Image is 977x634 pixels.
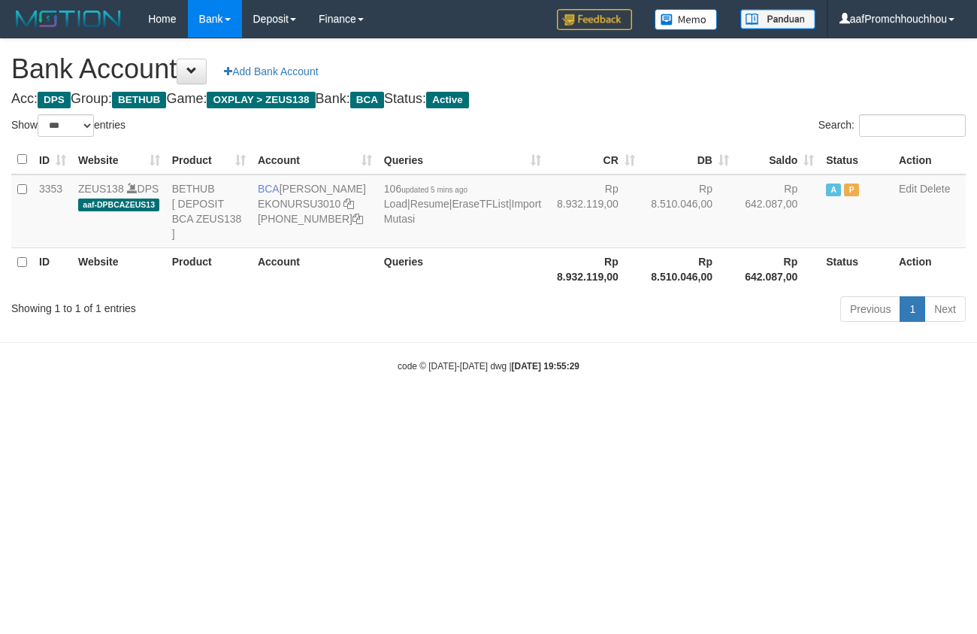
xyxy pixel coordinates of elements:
[641,145,735,174] th: DB: activate to sort column ascending
[214,59,328,84] a: Add Bank Account
[655,9,718,30] img: Button%20Memo.svg
[820,145,893,174] th: Status
[547,174,641,248] td: Rp 8.932.119,00
[11,114,126,137] label: Show entries
[258,198,341,210] a: EKONURSU3010
[252,174,378,248] td: [PERSON_NAME] [PHONE_NUMBER]
[398,361,579,372] small: code © [DATE]-[DATE] dwg |
[38,114,94,137] select: Showentries
[72,247,166,290] th: Website
[38,92,71,108] span: DPS
[343,198,354,210] a: Copy EKONURSU3010 to clipboard
[11,92,966,107] h4: Acc: Group: Game: Bank: Status:
[252,247,378,290] th: Account
[207,92,315,108] span: OXPLAY > ZEUS138
[166,247,252,290] th: Product
[11,8,126,30] img: MOTION_logo.png
[840,296,900,322] a: Previous
[378,145,547,174] th: Queries: activate to sort column ascending
[547,145,641,174] th: CR: activate to sort column ascending
[72,174,166,248] td: DPS
[352,213,363,225] a: Copy 4062302392 to clipboard
[820,247,893,290] th: Status
[384,183,467,195] span: 106
[899,183,917,195] a: Edit
[33,247,72,290] th: ID
[512,361,579,372] strong: [DATE] 19:55:29
[557,9,632,30] img: Feedback.jpg
[112,92,166,108] span: BETHUB
[740,9,815,29] img: panduan.png
[547,247,641,290] th: Rp 8.932.119,00
[859,114,966,137] input: Search:
[426,92,469,108] span: Active
[33,174,72,248] td: 3353
[924,296,966,322] a: Next
[410,198,449,210] a: Resume
[384,198,407,210] a: Load
[401,186,467,194] span: updated 5 mins ago
[378,247,547,290] th: Queries
[920,183,950,195] a: Delete
[33,145,72,174] th: ID: activate to sort column ascending
[78,183,124,195] a: ZEUS138
[900,296,925,322] a: 1
[641,174,735,248] td: Rp 8.510.046,00
[384,198,541,225] a: Import Mutasi
[11,54,966,84] h1: Bank Account
[844,184,859,196] span: Paused
[818,114,966,137] label: Search:
[735,174,820,248] td: Rp 642.087,00
[826,184,841,196] span: Active
[452,198,508,210] a: EraseTFList
[166,145,252,174] th: Product: activate to sort column ascending
[78,199,159,211] span: aaf-DPBCAZEUS13
[252,145,378,174] th: Account: activate to sort column ascending
[384,183,541,225] span: | | |
[166,174,252,248] td: BETHUB [ DEPOSIT BCA ZEUS138 ]
[735,247,820,290] th: Rp 642.087,00
[735,145,820,174] th: Saldo: activate to sort column ascending
[258,183,280,195] span: BCA
[893,247,966,290] th: Action
[11,295,396,316] div: Showing 1 to 1 of 1 entries
[893,145,966,174] th: Action
[72,145,166,174] th: Website: activate to sort column ascending
[641,247,735,290] th: Rp 8.510.046,00
[350,92,384,108] span: BCA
